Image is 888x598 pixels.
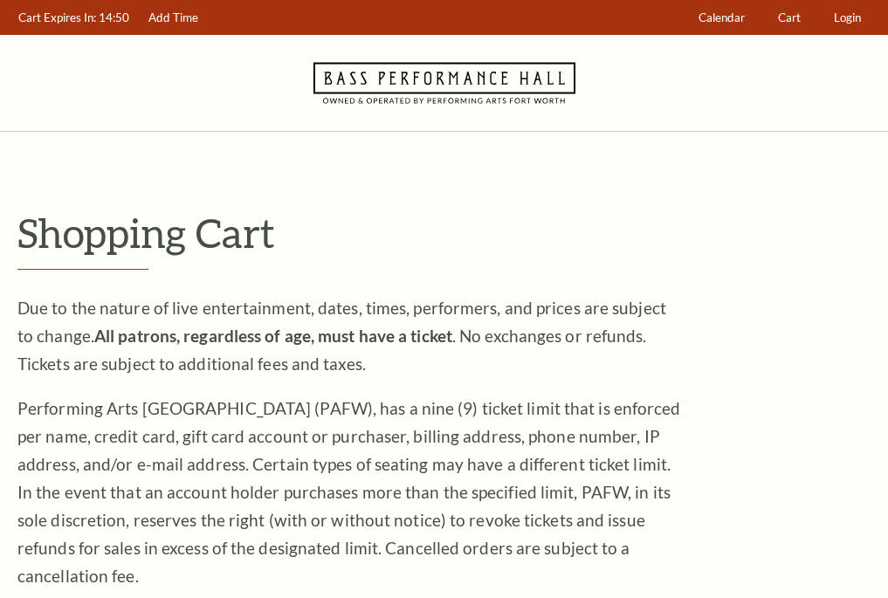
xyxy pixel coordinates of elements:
[778,10,801,24] span: Cart
[17,395,681,590] p: Performing Arts [GEOGRAPHIC_DATA] (PAFW), has a nine (9) ticket limit that is enforced per name, ...
[17,298,666,374] span: Due to the nature of live entertainment, dates, times, performers, and prices are subject to chan...
[699,10,745,24] span: Calendar
[691,1,754,35] a: Calendar
[17,210,871,255] p: Shopping Cart
[18,10,96,24] span: Cart Expires In:
[99,10,129,24] span: 14:50
[834,10,861,24] span: Login
[94,326,452,346] strong: All patrons, regardless of age, must have a ticket
[141,1,207,35] a: Add Time
[826,1,870,35] a: Login
[770,1,809,35] a: Cart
